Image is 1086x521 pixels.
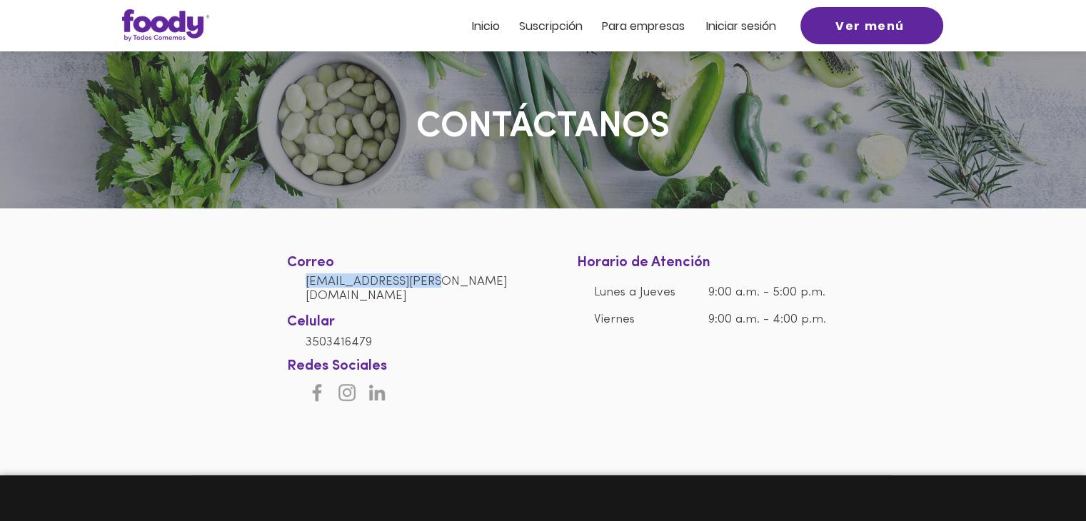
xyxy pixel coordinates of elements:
span: Redes Sociales [287,359,387,373]
a: Suscripción [519,20,583,32]
span: Suscripción [519,18,583,34]
span: Viernes [594,313,635,325]
a: Ver menú [800,7,943,44]
a: Iniciar sesión [706,20,776,32]
img: Grey LinkedIn Icon [366,381,388,404]
iframe: Messagebird Livechat Widget [1003,438,1072,507]
span: Lunes a Jueves [594,286,675,298]
img: Logo_Foody V2.0.0 (3).png [122,9,209,41]
span: Celular [287,315,335,329]
span: 9:00 a.m. - 4:00 p.m. [708,313,826,325]
img: Grey Instagram Icon [336,381,358,404]
a: [EMAIL_ADDRESS][PERSON_NAME][DOMAIN_NAME] [306,275,507,302]
span: Iniciar sesión [706,18,776,34]
ul: Barra de redes sociales [306,381,388,404]
img: Grey Facebook Icon [306,381,328,404]
span: Horario de Atención [577,256,710,270]
span: ra empresas [615,18,685,34]
a: Para empresas [602,20,685,32]
a: Inicio [472,20,500,32]
span: Ver menú [835,17,905,35]
span: Inicio [472,18,500,34]
span: 9:00 a.m. - 5:00 p.m. [708,286,825,298]
span: Pa [602,18,615,34]
span: 3503416479 [306,336,372,348]
span: Correo [287,256,334,270]
span: CONTÁCTANOS [416,109,670,146]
